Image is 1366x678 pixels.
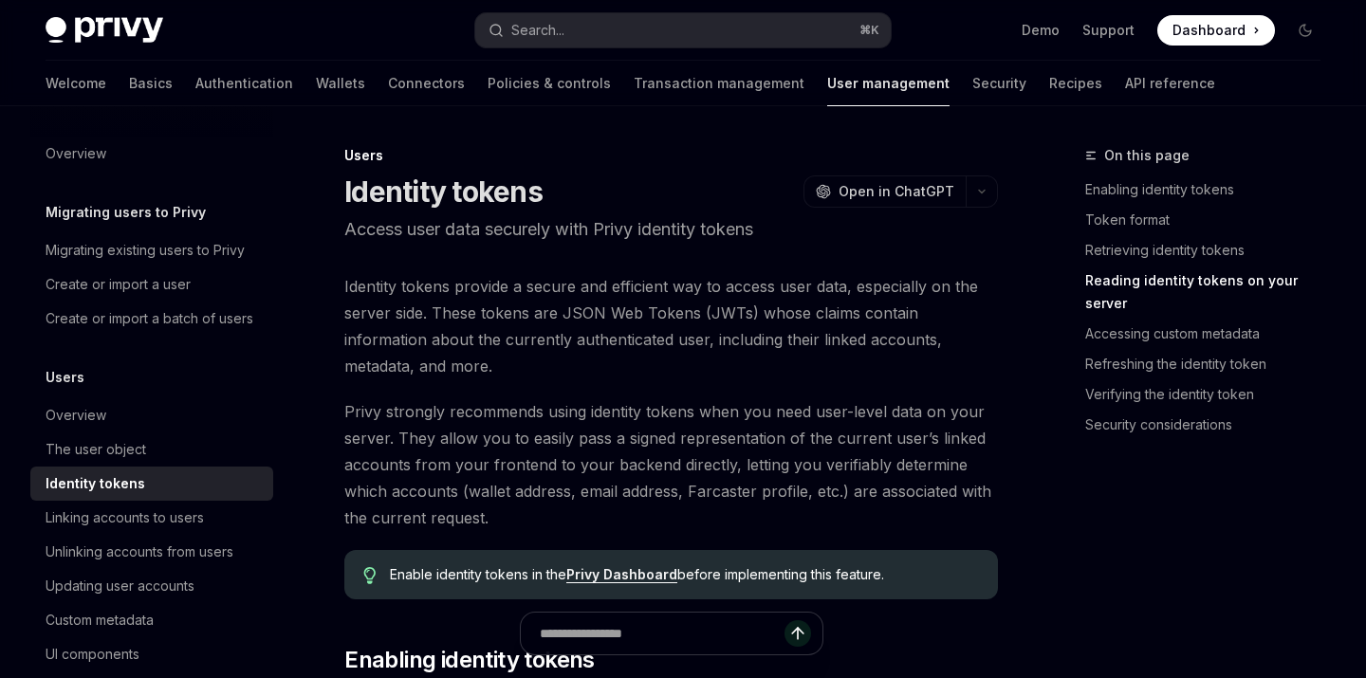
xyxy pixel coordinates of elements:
[30,267,273,302] a: Create or import a user
[390,565,979,584] span: Enable identity tokens in the before implementing this feature.
[46,438,146,461] div: The user object
[972,61,1026,106] a: Security
[540,613,785,654] input: Ask a question...
[30,302,273,336] a: Create or import a batch of users
[46,541,233,563] div: Unlinking accounts from users
[1157,15,1275,46] a: Dashboard
[30,637,273,671] a: UI components
[1085,410,1336,440] a: Security considerations
[1290,15,1320,46] button: Toggle dark mode
[1022,21,1060,40] a: Demo
[46,17,163,44] img: dark logo
[859,23,879,38] span: ⌘ K
[634,61,804,106] a: Transaction management
[46,273,191,296] div: Create or import a user
[488,61,611,106] a: Policies & controls
[1172,21,1246,40] span: Dashboard
[129,61,173,106] a: Basics
[344,216,998,243] p: Access user data securely with Privy identity tokens
[316,61,365,106] a: Wallets
[475,13,890,47] button: Open search
[46,201,206,224] h5: Migrating users to Privy
[30,569,273,603] a: Updating user accounts
[1085,319,1336,349] a: Accessing custom metadata
[46,472,145,495] div: Identity tokens
[344,174,543,209] h1: Identity tokens
[46,142,106,165] div: Overview
[566,566,677,583] a: Privy Dashboard
[30,432,273,467] a: The user object
[30,535,273,569] a: Unlinking accounts from users
[803,175,966,208] button: Open in ChatGPT
[1085,235,1336,266] a: Retrieving identity tokens
[511,19,564,42] div: Search...
[46,575,194,597] div: Updating user accounts
[30,501,273,535] a: Linking accounts to users
[30,137,273,171] a: Overview
[30,233,273,267] a: Migrating existing users to Privy
[46,506,204,529] div: Linking accounts to users
[344,273,998,379] span: Identity tokens provide a secure and efficient way to access user data, especially on the server ...
[30,603,273,637] a: Custom metadata
[785,620,811,647] button: Send message
[1104,144,1190,167] span: On this page
[1085,205,1336,235] a: Token format
[46,239,245,262] div: Migrating existing users to Privy
[388,61,465,106] a: Connectors
[827,61,950,106] a: User management
[363,567,377,584] svg: Tip
[46,61,106,106] a: Welcome
[1085,266,1336,319] a: Reading identity tokens on your server
[30,398,273,432] a: Overview
[344,398,998,531] span: Privy strongly recommends using identity tokens when you need user-level data on your server. The...
[46,609,154,632] div: Custom metadata
[1125,61,1215,106] a: API reference
[839,182,954,201] span: Open in ChatGPT
[46,307,253,330] div: Create or import a batch of users
[1085,379,1336,410] a: Verifying the identity token
[1085,349,1336,379] a: Refreshing the identity token
[46,404,106,427] div: Overview
[195,61,293,106] a: Authentication
[1082,21,1135,40] a: Support
[30,467,273,501] a: Identity tokens
[46,366,84,389] h5: Users
[46,643,139,666] div: UI components
[1049,61,1102,106] a: Recipes
[344,146,998,165] div: Users
[1085,174,1336,205] a: Enabling identity tokens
